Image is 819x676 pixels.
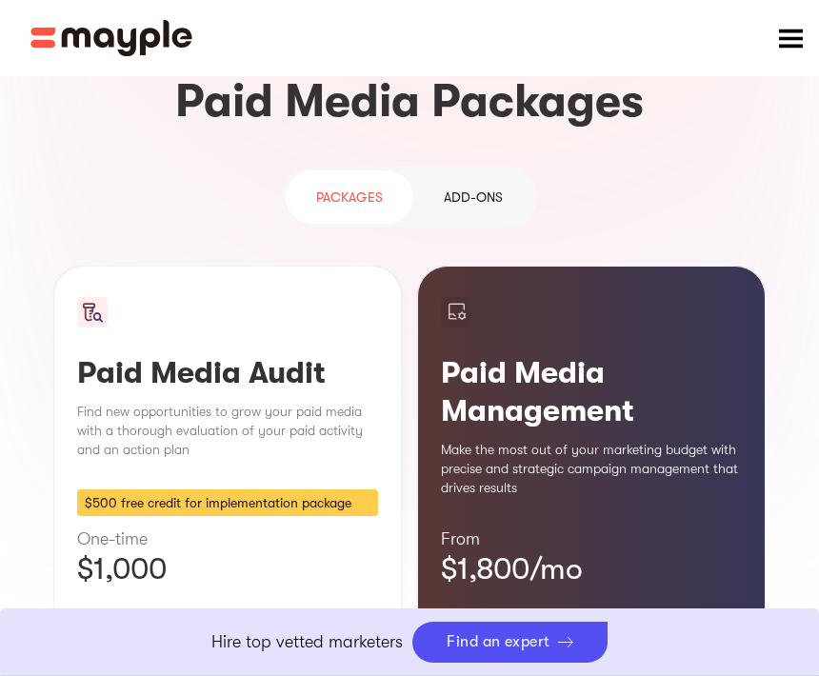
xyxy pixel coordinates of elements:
[53,71,766,132] h3: Paid Media Packages
[77,489,378,516] div: $500 free credit for implementation package
[444,186,503,209] div: Add-ons
[77,527,378,550] p: One-time
[211,629,403,655] p: Hire top vetted marketers
[447,633,550,651] div: Find an expert
[30,20,192,56] img: Mayple logo
[441,440,742,497] p: Make the most out of your marketing budget with precise and strategic campaign management that dr...
[77,354,378,392] h3: Paid Media Audit
[30,20,192,56] a: home
[77,550,378,588] p: $1,000
[441,527,742,550] p: From
[762,10,819,67] div: menu
[441,354,742,430] h3: Paid Media Management
[77,402,378,459] p: Find new opportunities to grow your paid media with a thorough evaluation of your paid activity a...
[515,470,819,676] iframe: Chat Widget
[441,550,742,588] p: $1,800/mo
[316,186,383,209] div: PAckages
